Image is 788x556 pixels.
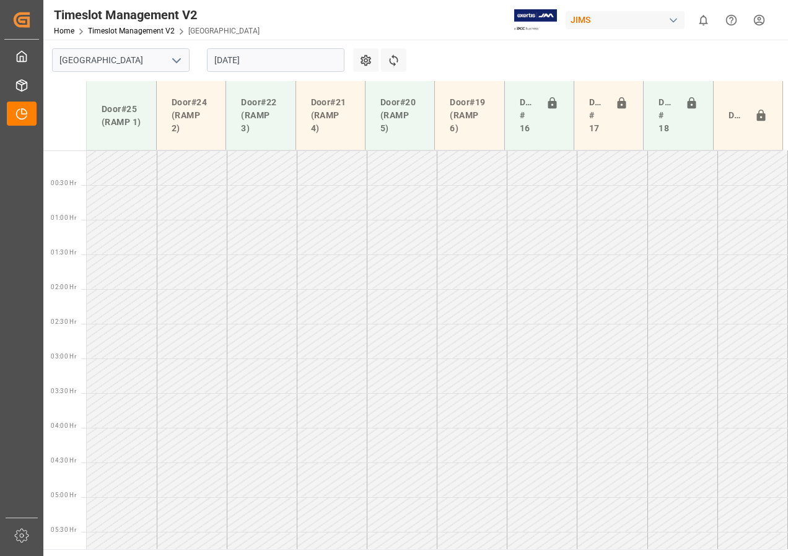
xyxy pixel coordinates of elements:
div: Doors # 16 [515,91,541,140]
span: 01:30 Hr [51,249,76,256]
a: Home [54,27,74,35]
div: Door#19 (RAMP 6) [445,91,494,140]
span: 02:00 Hr [51,284,76,290]
button: show 0 new notifications [689,6,717,34]
span: 02:30 Hr [51,318,76,325]
input: Type to search/select [52,48,190,72]
span: 04:00 Hr [51,422,76,429]
span: 05:00 Hr [51,492,76,498]
div: Door#25 (RAMP 1) [97,98,146,134]
a: Timeslot Management V2 [88,27,175,35]
img: Exertis%20JAM%20-%20Email%20Logo.jpg_1722504956.jpg [514,9,557,31]
div: Doors # 18 [654,91,680,140]
input: DD-MM-YYYY [207,48,344,72]
div: Door#20 (RAMP 5) [375,91,424,140]
button: open menu [167,51,185,70]
button: Help Center [717,6,745,34]
button: JIMS [566,8,689,32]
div: Door#22 (RAMP 3) [236,91,285,140]
span: 03:30 Hr [51,388,76,394]
span: 01:00 Hr [51,214,76,221]
span: 04:30 Hr [51,457,76,464]
div: Door#23 [724,104,750,128]
div: Doors # 17 [584,91,610,140]
div: Door#24 (RAMP 2) [167,91,216,140]
div: JIMS [566,11,685,29]
div: Door#21 (RAMP 4) [306,91,355,140]
span: 03:00 Hr [51,353,76,360]
div: Timeslot Management V2 [54,6,260,24]
span: 05:30 Hr [51,526,76,533]
span: 00:30 Hr [51,180,76,186]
